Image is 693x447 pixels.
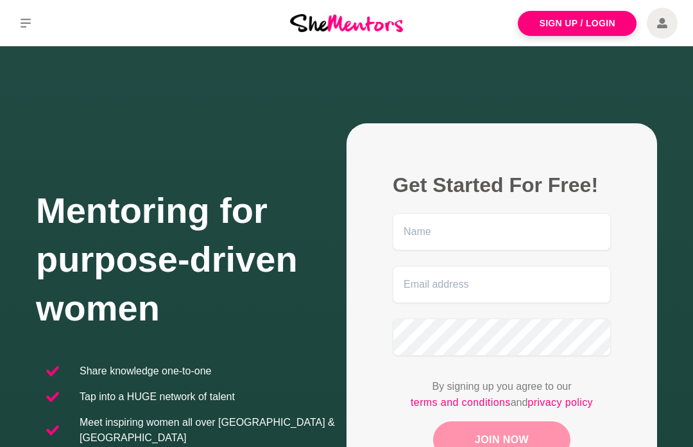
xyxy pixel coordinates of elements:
input: Name [393,213,611,250]
img: She Mentors Logo [290,14,403,31]
input: Email address [393,266,611,303]
a: terms and conditions [411,394,511,411]
p: Meet inspiring women all over [GEOGRAPHIC_DATA] & [GEOGRAPHIC_DATA] [80,415,336,446]
h1: Mentoring for purpose-driven women [36,186,346,333]
p: Tap into a HUGE network of talent [80,389,235,405]
a: Sign Up / Login [518,11,637,36]
p: Share knowledge one-to-one [80,364,211,379]
p: By signing up you agree to our and [393,379,611,411]
h2: Get Started For Free! [393,172,611,198]
a: privacy policy [527,394,593,411]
